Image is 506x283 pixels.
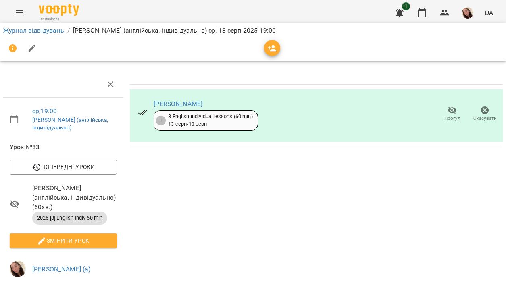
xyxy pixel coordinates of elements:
span: For Business [39,17,79,22]
img: 8e00ca0478d43912be51e9823101c125.jpg [462,7,473,19]
nav: breadcrumb [3,26,503,35]
span: Попередні уроки [16,162,110,172]
span: Скасувати [473,115,497,122]
div: 1 [156,116,166,125]
span: 2025 [8] English Indiv 60 min [32,214,107,222]
button: UA [481,5,496,20]
li: / [67,26,70,35]
a: Журнал відвідувань [3,27,64,34]
span: Урок №33 [10,142,117,152]
span: [PERSON_NAME] (англійська, індивідуально) ( 60 хв. ) [32,183,117,212]
a: [PERSON_NAME] (англійська, індивідуально) [32,117,108,131]
span: UA [485,8,493,17]
img: 8e00ca0478d43912be51e9823101c125.jpg [10,261,26,277]
button: Menu [10,3,29,23]
button: Прогул [436,103,469,125]
button: Попередні уроки [10,160,117,174]
button: Скасувати [469,103,501,125]
button: Змінити урок [10,233,117,248]
a: ср , 19:00 [32,107,57,115]
div: 8 English individual lessons (60 min) 13 серп - 13 серп [168,113,252,128]
a: [PERSON_NAME] [154,100,202,108]
span: 1 [402,2,410,10]
span: Прогул [444,115,460,122]
img: Voopty Logo [39,4,79,16]
a: [PERSON_NAME] (а) [32,265,91,273]
span: Змінити урок [16,236,110,246]
p: [PERSON_NAME] (англійська, індивідуально) ср, 13 серп 2025 19:00 [73,26,276,35]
